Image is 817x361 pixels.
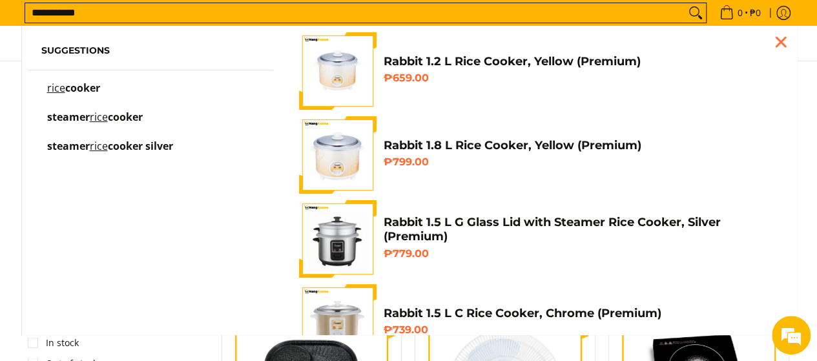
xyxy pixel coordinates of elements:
[108,110,143,124] span: cooker
[716,6,765,20] span: •
[65,81,100,95] span: cooker
[6,231,246,276] textarea: Type your message and hit 'Enter'
[383,156,777,169] h6: ₱799.00
[736,8,745,17] span: 0
[90,110,108,124] mark: rice
[383,72,777,85] h6: ₱659.00
[383,306,777,321] h4: Rabbit 1.5 L C Rice Cooker, Chrome (Premium)
[299,200,777,278] a: https://mangkosme.com/products/rabbit-1-5-l-g-glass-lid-with-steamer-rice-cooker-silver-class-a R...
[748,8,763,17] span: ₱0
[41,83,261,106] a: rice cooker
[299,200,377,278] img: https://mangkosme.com/products/rabbit-1-5-l-g-glass-lid-with-steamer-rice-cooker-silver-class-a
[47,141,173,164] p: steamer rice cooker silver
[41,112,261,135] a: steamer rice cooker
[41,141,261,164] a: steamer rice cooker silver
[685,3,706,23] button: Search
[47,110,90,124] span: steamer
[299,116,777,194] a: https://mangkosme.com/products/rabbit-1-8-l-rice-cooker-yellow-class-a Rabbit 1.8 L Rice Cooker, ...
[383,247,777,260] h6: ₱779.00
[47,112,143,135] p: steamer rice cooker
[299,32,377,110] img: rabbit-1.2-liter-rice-cooker-yellow-full-view-mang-kosme
[47,139,90,153] span: steamer
[383,138,777,153] h4: Rabbit 1.8 L Rice Cooker, Yellow (Premium)
[108,139,173,153] span: cooker silver
[28,333,79,353] a: In stock
[47,81,65,95] mark: rice
[212,6,243,37] div: Minimize live chat window
[47,83,100,106] p: rice cooker
[299,116,377,194] img: https://mangkosme.com/products/rabbit-1-8-l-rice-cooker-yellow-class-a
[771,32,791,52] div: Close pop up
[90,139,108,153] mark: rice
[383,54,777,69] h4: Rabbit 1.2 L Rice Cooker, Yellow (Premium)
[299,32,777,110] a: rabbit-1.2-liter-rice-cooker-yellow-full-view-mang-kosme Rabbit 1.2 L Rice Cooker, Yellow (Premiu...
[41,45,261,57] h6: Suggestions
[383,215,777,244] h4: Rabbit 1.5 L G Glass Lid with Steamer Rice Cooker, Silver (Premium)
[75,102,178,232] span: We're online!
[67,72,217,89] div: Chat with us now
[383,324,777,336] h6: ₱739.00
